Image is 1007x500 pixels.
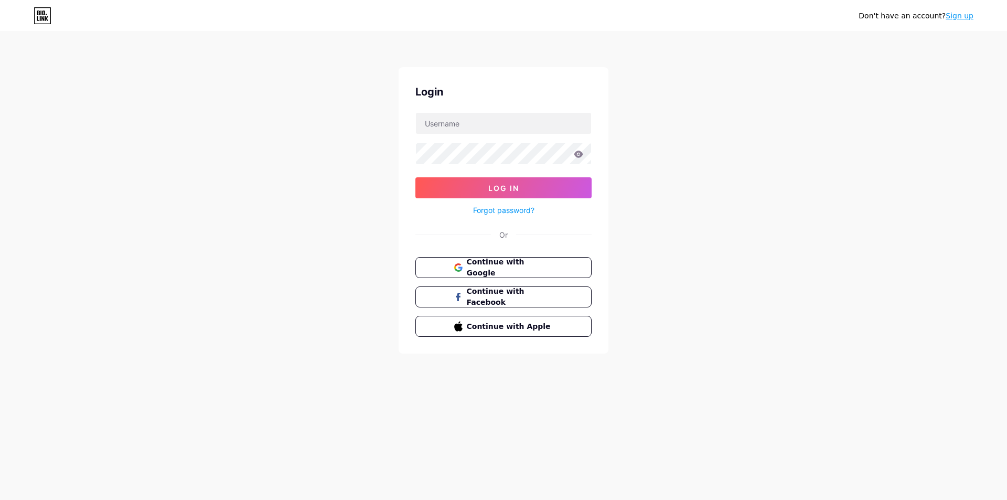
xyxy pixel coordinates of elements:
[415,286,592,307] button: Continue with Facebook
[488,184,519,193] span: Log In
[467,321,553,332] span: Continue with Apple
[467,257,553,279] span: Continue with Google
[467,286,553,308] span: Continue with Facebook
[499,229,508,240] div: Or
[946,12,973,20] a: Sign up
[415,84,592,100] div: Login
[415,257,592,278] button: Continue with Google
[859,10,973,22] div: Don't have an account?
[416,113,591,134] input: Username
[415,316,592,337] button: Continue with Apple
[473,205,534,216] a: Forgot password?
[415,177,592,198] button: Log In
